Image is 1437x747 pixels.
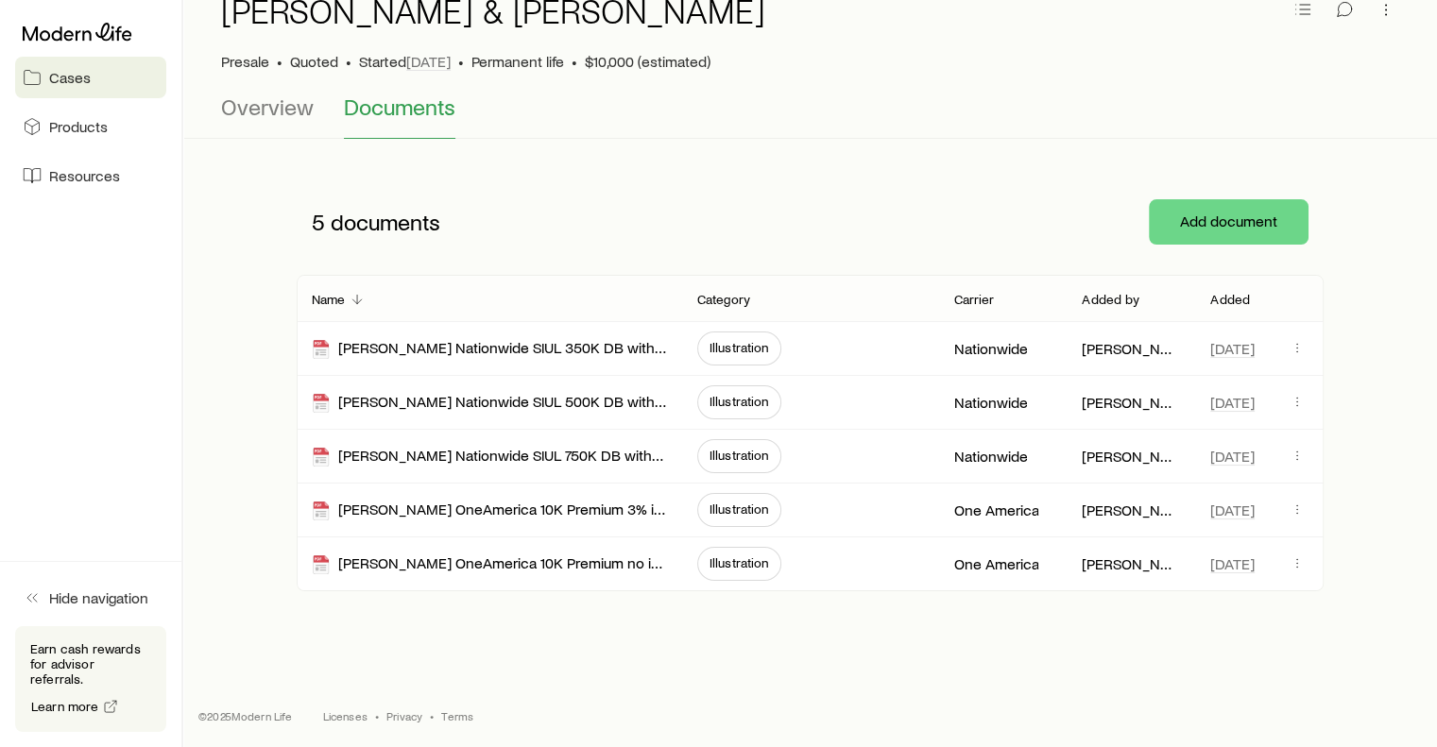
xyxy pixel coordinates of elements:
[346,52,351,71] span: •
[312,209,325,235] span: 5
[710,394,769,409] span: Illustration
[49,117,108,136] span: Products
[312,446,667,467] div: [PERSON_NAME] Nationwide SIUL 750K DB with LTC
[30,641,151,687] p: Earn cash rewards for advisor referrals.
[15,155,166,196] a: Resources
[331,209,440,235] span: documents
[458,52,464,71] span: •
[312,338,667,360] div: [PERSON_NAME] Nationwide SIUL 350K DB with LTC
[710,340,769,355] span: Illustration
[1210,339,1255,358] span: [DATE]
[1210,501,1255,519] span: [DATE]
[15,106,166,147] a: Products
[430,708,434,723] span: •
[1082,339,1180,358] p: [PERSON_NAME]
[441,708,473,723] a: Terms
[49,166,120,185] span: Resources
[710,555,769,570] span: Illustration
[1210,292,1250,307] p: Added
[290,52,338,71] span: Quoted
[572,52,577,71] span: •
[359,52,451,71] p: Started
[221,93,314,120] span: Overview
[277,52,282,71] span: •
[406,52,451,71] span: [DATE]
[49,588,148,607] span: Hide navigation
[49,68,91,87] span: Cases
[953,339,1027,358] p: Nationwide
[1082,447,1180,466] p: [PERSON_NAME]
[386,708,422,723] a: Privacy
[15,577,166,619] button: Hide navigation
[1082,292,1138,307] p: Added by
[953,292,994,307] p: Carrier
[1149,199,1309,245] button: Add document
[471,52,564,71] span: Permanent life
[221,52,269,71] p: Presale
[1082,554,1180,573] p: [PERSON_NAME]
[312,392,667,414] div: [PERSON_NAME] Nationwide SIUL 500K DB with LTC
[344,93,455,120] span: Documents
[15,626,166,732] div: Earn cash rewards for advisor referrals.Learn more
[953,447,1027,466] p: Nationwide
[15,57,166,98] a: Cases
[1210,393,1255,412] span: [DATE]
[31,700,99,713] span: Learn more
[221,93,1399,139] div: Case details tabs
[1210,447,1255,466] span: [DATE]
[710,448,769,463] span: Illustration
[1210,554,1255,573] span: [DATE]
[1082,501,1180,519] p: [PERSON_NAME]
[953,501,1038,519] p: One America
[697,292,750,307] p: Category
[323,708,368,723] a: Licenses
[585,52,710,71] span: $10,000 (estimated)
[198,708,293,723] p: © 2025 Modern Life
[953,393,1027,412] p: Nationwide
[710,501,769,517] span: Illustration
[312,500,667,521] div: [PERSON_NAME] OneAmerica 10K Premium 3% inflation
[1082,393,1180,412] p: [PERSON_NAME]
[953,554,1038,573] p: One America
[312,292,346,307] p: Name
[312,553,667,575] div: [PERSON_NAME] OneAmerica 10K Premium no inflation
[375,708,379,723] span: •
